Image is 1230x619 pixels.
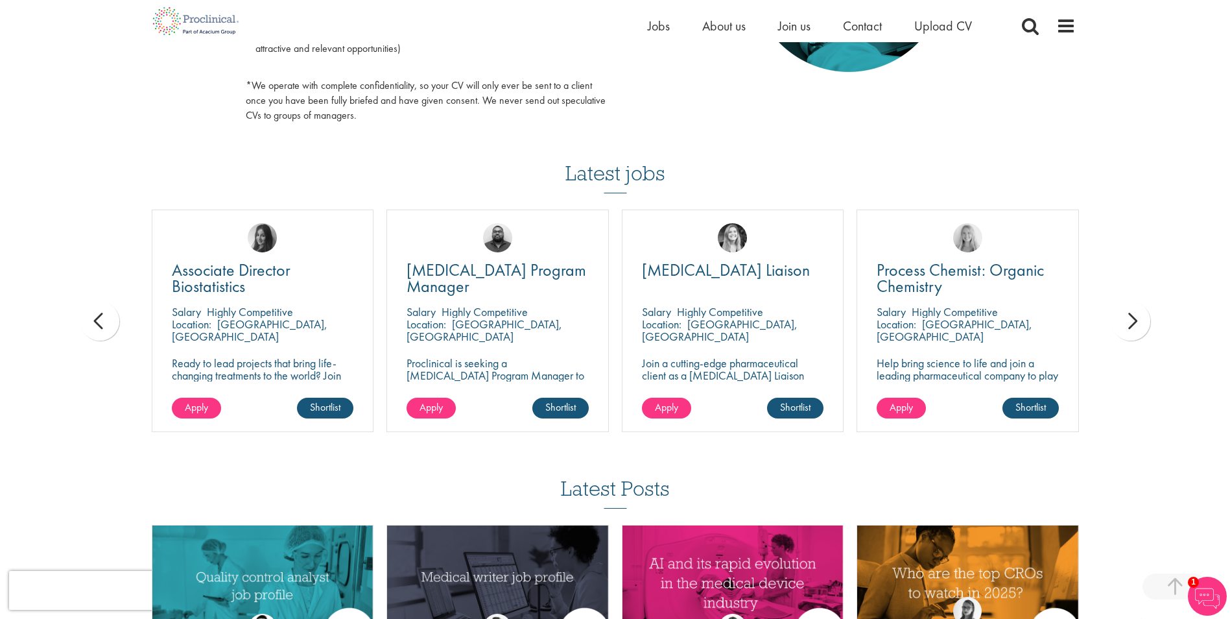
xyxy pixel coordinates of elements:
p: Ready to lead projects that bring life-changing treatments to the world? Join our client at the f... [172,357,354,419]
div: next [1111,302,1150,341]
span: [MEDICAL_DATA] Program Manager [407,259,586,297]
span: Salary [642,304,671,319]
img: Shannon Briggs [953,223,982,252]
p: Join a cutting-edge pharmaceutical client as a [MEDICAL_DATA] Liaison (PEL) where your precision ... [642,357,824,419]
span: Process Chemist: Organic Chemistry [877,259,1044,297]
span: Location: [877,317,916,332]
a: [MEDICAL_DATA] Program Manager [407,262,589,295]
h3: Latest jobs [565,130,665,193]
p: *We operate with complete confidentiality, so your CV will only ever be sent to a client once you... [246,79,606,123]
a: [MEDICAL_DATA] Liaison [642,262,824,278]
span: Salary [407,304,436,319]
span: Apply [890,400,913,414]
img: Manon Fuller [718,223,747,252]
span: 1 [1188,577,1199,588]
a: Shortlist [532,398,589,419]
a: Join us [778,18,810,34]
img: Chatbot [1188,577,1227,616]
h3: Latest Posts [561,478,670,509]
a: Apply [407,398,456,419]
span: Associate Director Biostatistics [172,259,290,297]
span: Location: [407,317,446,332]
span: Location: [172,317,211,332]
p: [GEOGRAPHIC_DATA], [GEOGRAPHIC_DATA] [877,317,1032,344]
span: Apply [420,400,443,414]
span: Salary [172,304,201,319]
a: Shortlist [1002,398,1059,419]
a: Jobs [648,18,670,34]
a: Apply [172,398,221,419]
span: Salary [877,304,906,319]
p: [GEOGRAPHIC_DATA], [GEOGRAPHIC_DATA] [642,317,798,344]
img: Ashley Bennett [483,223,512,252]
a: Apply [877,398,926,419]
span: Apply [185,400,208,414]
a: Upload CV [914,18,972,34]
a: Shortlist [297,398,353,419]
a: Process Chemist: Organic Chemistry [877,262,1059,295]
p: Highly Competitive [912,304,998,319]
p: Highly Competitive [207,304,293,319]
p: Help bring science to life and join a leading pharmaceutical company to play a key role in delive... [877,357,1059,419]
span: [MEDICAL_DATA] Liaison [642,259,810,281]
img: Heidi Hennigan [248,223,277,252]
a: About us [702,18,746,34]
a: Contact [843,18,882,34]
span: Location: [642,317,681,332]
p: [GEOGRAPHIC_DATA], [GEOGRAPHIC_DATA] [407,317,562,344]
p: [GEOGRAPHIC_DATA], [GEOGRAPHIC_DATA] [172,317,327,344]
span: Apply [655,400,678,414]
a: Shortlist [767,398,823,419]
iframe: reCAPTCHA [9,571,175,610]
div: prev [80,302,119,341]
p: Highly Competitive [442,304,528,319]
p: Highly Competitive [677,304,763,319]
a: Associate Director Biostatistics [172,262,354,295]
a: Apply [642,398,691,419]
p: Proclinical is seeking a [MEDICAL_DATA] Program Manager to join our client's team for an exciting... [407,357,589,431]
